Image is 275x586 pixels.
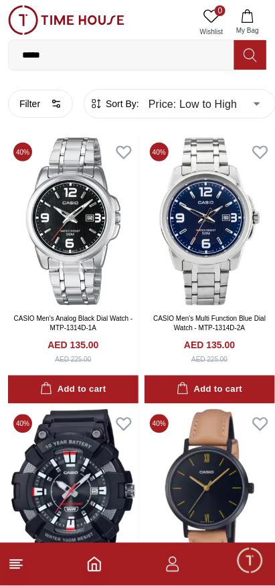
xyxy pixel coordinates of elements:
img: CASIO Men's Multi Function Blue Dial Watch - MTP-1314D-2A [145,137,275,305]
button: My Bag [228,5,267,40]
span: Sort By: [103,97,139,111]
div: Chat Widget [236,546,265,576]
img: CASIO Men's Analog Black Dial Watch - MW-610H-1AVDF [8,409,139,577]
div: Price: Low to High [139,85,270,123]
span: 40 % [13,415,32,433]
img: CASIO Men's Analog Black Dial Watch - MTP-1314D-1A [8,137,139,305]
div: Add to cart [40,382,106,398]
img: CASIO Women's Analog Black Dial Watch - LTP-VT02BL-1AUDF [145,409,275,577]
h4: AED 135.00 [48,339,98,352]
img: ... [8,5,124,35]
a: CASIO Men's Analog Black Dial Watch - MTP-1314D-1A [14,315,133,332]
a: Home [86,557,102,573]
button: Add to cart [8,376,139,405]
div: AED 225.00 [191,355,227,365]
h4: AED 135.00 [184,339,235,352]
div: AED 225.00 [55,355,91,365]
span: My Bag [231,25,264,35]
button: Add to cart [145,376,275,405]
span: 40 % [150,415,169,433]
button: Filter [8,90,73,118]
span: 40 % [150,143,169,161]
button: Sort By: [90,97,139,111]
span: 0 [215,5,225,16]
a: CASIO Men's Multi Function Blue Dial Watch - MTP-1314D-2A [153,315,266,332]
a: 0Wishlist [195,5,228,40]
span: Wishlist [195,27,228,37]
span: 40 % [13,143,32,161]
div: Add to cart [177,382,242,398]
